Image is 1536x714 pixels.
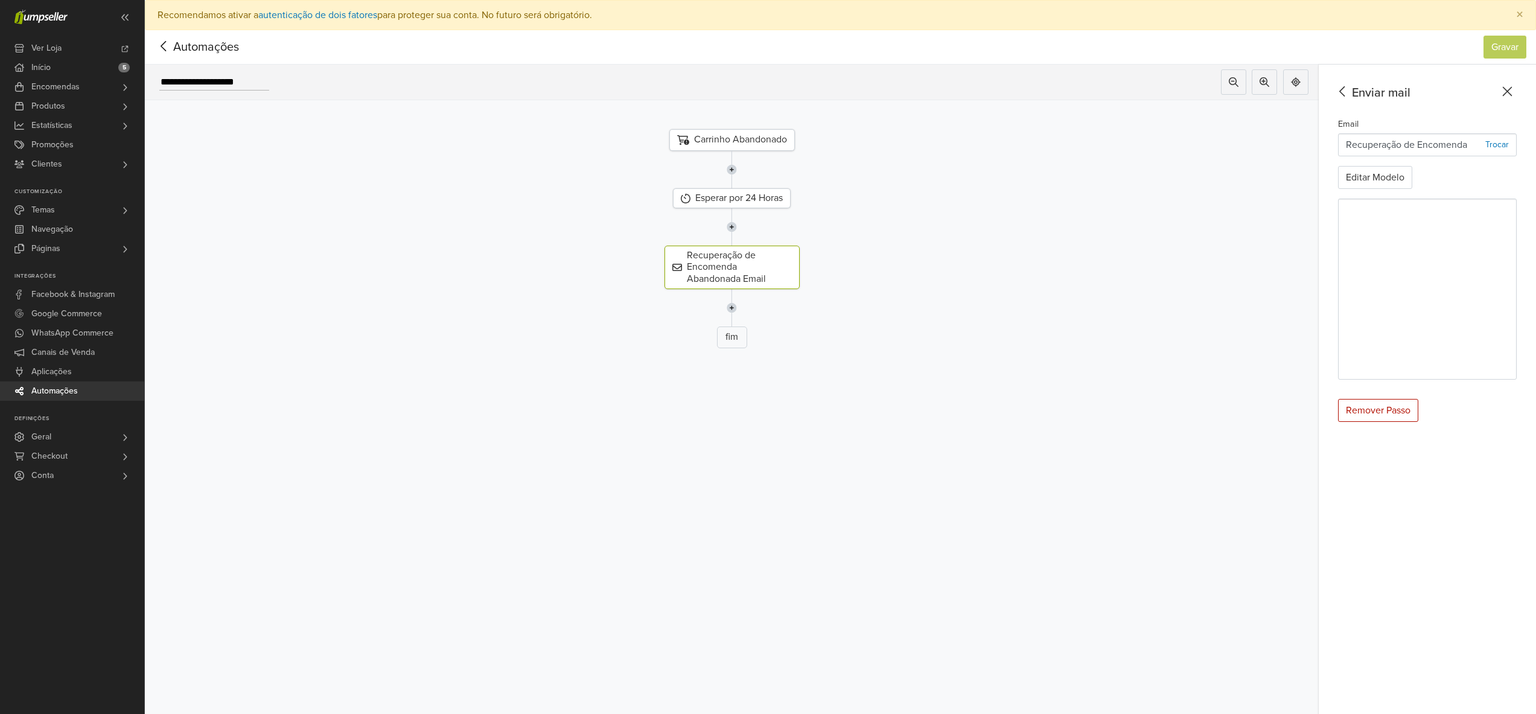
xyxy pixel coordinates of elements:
div: Remover Passo [1338,399,1418,422]
button: Gravar [1483,36,1526,59]
p: Customização [14,188,144,196]
label: Email [1338,118,1359,131]
iframe: Recuperação de Encomenda Abandonada [1339,199,1516,379]
button: Editar Modelo [1338,166,1412,189]
div: Enviar mail [1333,84,1517,102]
span: Google Commerce [31,304,102,324]
img: line-7960e5f4d2b50ad2986e.svg [727,151,737,188]
span: Facebook & Instagram [31,285,115,304]
p: Trocar [1485,138,1509,151]
span: Clientes [31,155,62,174]
div: Carrinho Abandonado [669,129,795,151]
img: line-7960e5f4d2b50ad2986e.svg [727,208,737,246]
span: Geral [31,427,51,447]
span: Conta [31,466,54,485]
span: Automações [155,38,220,56]
span: Navegação [31,220,73,239]
img: line-7960e5f4d2b50ad2986e.svg [727,289,737,327]
span: Promoções [31,135,74,155]
span: Ver Loja [31,39,62,58]
span: WhatsApp Commerce [31,324,113,343]
div: fim [717,327,747,348]
span: Estatísticas [31,116,72,135]
span: Início [31,58,51,77]
span: 5 [118,63,130,72]
a: autenticação de dois fatores [258,9,377,21]
span: Canais de Venda [31,343,95,362]
button: Close [1504,1,1535,30]
span: Automações [31,381,78,401]
div: Recuperação de Encomenda Abandonada Email [664,246,800,289]
span: Aplicações [31,362,72,381]
div: Esperar por 24 Horas [673,188,791,208]
span: Páginas [31,239,60,258]
span: Encomendas [31,77,80,97]
span: × [1516,6,1523,24]
span: Checkout [31,447,68,466]
p: Recuperação de Encomenda Abandonada [1346,138,1485,152]
span: Produtos [31,97,65,116]
span: Temas [31,200,55,220]
p: Definições [14,415,144,422]
p: Integrações [14,273,144,280]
